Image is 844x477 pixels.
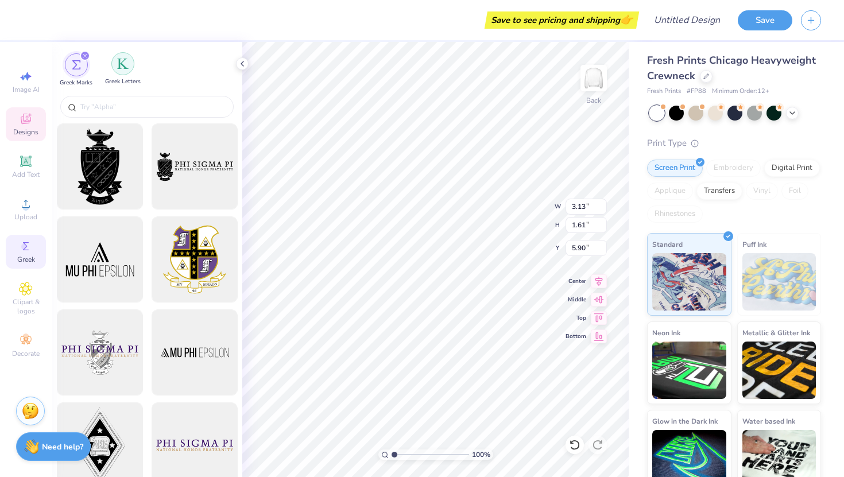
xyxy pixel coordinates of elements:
[645,9,729,32] input: Untitled Design
[79,101,226,113] input: Try "Alpha"
[647,183,693,200] div: Applique
[687,87,706,96] span: # FP88
[652,253,726,311] img: Standard
[72,60,81,69] img: Greek Marks Image
[117,58,129,69] img: Greek Letters Image
[742,415,795,427] span: Water based Ink
[647,53,816,83] span: Fresh Prints Chicago Heavyweight Crewneck
[487,11,636,29] div: Save to see pricing and shipping
[472,449,490,460] span: 100 %
[764,160,820,177] div: Digital Print
[13,127,38,137] span: Designs
[620,13,633,26] span: 👉
[652,342,726,399] img: Neon Ink
[647,87,681,96] span: Fresh Prints
[652,238,683,250] span: Standard
[742,238,766,250] span: Puff Ink
[566,277,586,285] span: Center
[13,85,40,94] span: Image AI
[6,297,46,316] span: Clipart & logos
[105,53,141,87] button: filter button
[60,53,92,87] button: filter button
[14,212,37,222] span: Upload
[105,77,141,86] span: Greek Letters
[738,10,792,30] button: Save
[652,415,718,427] span: Glow in the Dark Ink
[566,314,586,322] span: Top
[712,87,769,96] span: Minimum Order: 12 +
[746,183,778,200] div: Vinyl
[696,183,742,200] div: Transfers
[42,441,83,452] strong: Need help?
[742,253,816,311] img: Puff Ink
[742,327,810,339] span: Metallic & Glitter Ink
[105,52,141,86] div: filter for Greek Letters
[647,205,703,223] div: Rhinestones
[60,53,92,87] div: filter for Greek Marks
[647,160,703,177] div: Screen Print
[706,160,761,177] div: Embroidery
[582,67,605,90] img: Back
[566,332,586,340] span: Bottom
[781,183,808,200] div: Foil
[586,95,601,106] div: Back
[12,170,40,179] span: Add Text
[12,349,40,358] span: Decorate
[60,79,92,87] span: Greek Marks
[647,137,821,150] div: Print Type
[652,327,680,339] span: Neon Ink
[566,296,586,304] span: Middle
[17,255,35,264] span: Greek
[742,342,816,399] img: Metallic & Glitter Ink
